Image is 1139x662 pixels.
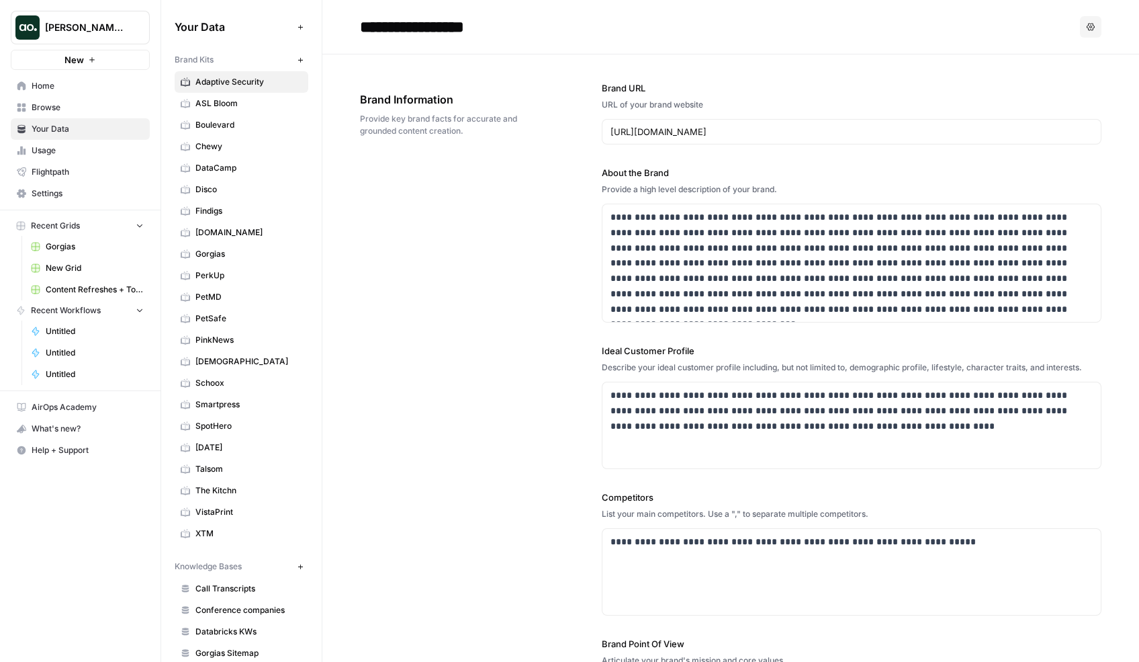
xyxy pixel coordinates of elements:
a: ASL Bloom [175,93,308,114]
span: Databricks KWs [195,626,302,638]
label: Brand Point Of View [602,637,1101,651]
span: Usage [32,144,144,157]
a: [DATE] [175,437,308,458]
span: Conference companies [195,604,302,616]
a: Chewy [175,136,308,157]
span: Schoox [195,377,302,389]
a: Boulevard [175,114,308,136]
a: Your Data [11,118,150,140]
a: PerkUp [175,265,308,286]
a: Untitled [25,342,150,364]
a: Flightpath [11,161,150,183]
a: Untitled [25,321,150,342]
a: Call Transcripts [175,578,308,599]
span: Call Transcripts [195,583,302,595]
span: Recent Grids [31,220,80,232]
a: [DOMAIN_NAME] [175,222,308,243]
span: Chewy [195,140,302,153]
button: Recent Grids [11,216,150,236]
span: [DATE] [195,442,302,454]
div: URL of your brand website [602,99,1101,111]
a: Smartpress [175,394,308,415]
a: Content Refreshes + Topical Authority [25,279,150,300]
span: Boulevard [195,119,302,131]
span: [PERSON_NAME]'s Workspace [45,21,126,34]
a: Conference companies [175,599,308,621]
a: New Grid [25,257,150,279]
span: Untitled [46,347,144,359]
span: [DOMAIN_NAME] [195,226,302,239]
span: Settings [32,188,144,200]
span: Brand Information [360,91,527,108]
div: Describe your ideal customer profile including, but not limited to, demographic profile, lifestyl... [602,362,1101,374]
button: What's new? [11,418,150,440]
div: List your main competitors. Use a "," to separate multiple competitors. [602,508,1101,520]
span: New Grid [46,262,144,274]
span: PetSafe [195,313,302,325]
a: Databricks KWs [175,621,308,643]
a: Disco [175,179,308,200]
a: Schoox [175,372,308,394]
span: Smartpress [195,399,302,411]
a: Talsom [175,458,308,480]
label: About the Brand [602,166,1101,179]
span: Help + Support [32,444,144,456]
a: PetMD [175,286,308,308]
a: The Kitchn [175,480,308,501]
img: Nick's Workspace Logo [15,15,40,40]
span: ASL Bloom [195,97,302,110]
span: Your Data [32,123,144,135]
div: What's new? [11,419,149,439]
a: PetSafe [175,308,308,329]
span: AirOps Academy [32,401,144,413]
a: [DEMOGRAPHIC_DATA] [175,351,308,372]
div: Provide a high level description of your brand. [602,183,1101,196]
a: Untitled [25,364,150,385]
span: Untitled [46,325,144,337]
span: Findigs [195,205,302,217]
span: PerkUp [195,270,302,282]
button: Help + Support [11,440,150,461]
span: Provide key brand facts for accurate and grounded content creation. [360,113,527,137]
span: The Kitchn [195,485,302,497]
span: Gorgias [46,241,144,253]
span: Untitled [46,368,144,380]
span: DataCamp [195,162,302,174]
a: VistaPrint [175,501,308,523]
span: New [64,53,84,67]
span: Your Data [175,19,292,35]
a: Gorgias [175,243,308,265]
span: Flightpath [32,166,144,178]
span: Disco [195,183,302,196]
a: AirOps Academy [11,397,150,418]
input: www.sundaysoccer.com [610,125,1093,138]
a: Findigs [175,200,308,222]
a: Gorgias [25,236,150,257]
span: Talsom [195,463,302,475]
a: Home [11,75,150,97]
span: Home [32,80,144,92]
label: Brand URL [602,81,1101,95]
a: XTM [175,523,308,544]
span: PinkNews [195,334,302,346]
span: Gorgias Sitemap [195,647,302,659]
span: PetMD [195,291,302,303]
button: New [11,50,150,70]
span: Content Refreshes + Topical Authority [46,284,144,296]
span: Brand Kits [175,54,214,66]
span: [DEMOGRAPHIC_DATA] [195,356,302,368]
a: DataCamp [175,157,308,179]
span: Gorgias [195,248,302,260]
span: VistaPrint [195,506,302,518]
span: Adaptive Security [195,76,302,88]
span: Recent Workflows [31,304,101,317]
button: Recent Workflows [11,300,150,321]
a: Adaptive Security [175,71,308,93]
span: SpotHero [195,420,302,432]
a: Usage [11,140,150,161]
label: Ideal Customer Profile [602,344,1101,358]
span: Knowledge Bases [175,561,242,573]
label: Competitors [602,491,1101,504]
a: Browse [11,97,150,118]
button: Workspace: Nick's Workspace [11,11,150,44]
